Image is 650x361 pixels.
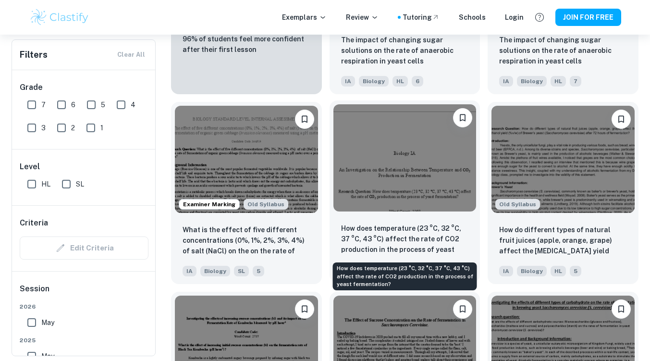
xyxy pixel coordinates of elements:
[495,199,540,210] div: Starting from the May 2025 session, the Biology IA requirements have changed. It's OK to refer to...
[244,199,288,210] div: Starting from the May 2025 session, the Biology IA requirements have changed. It's OK to refer to...
[555,9,621,26] button: JOIN FOR FREE
[453,299,472,319] button: Please log in to bookmark exemplars
[551,266,566,276] span: HL
[517,76,547,87] span: Biology
[200,266,230,276] span: Biology
[453,108,472,127] button: Please log in to bookmark exemplars
[20,302,148,311] span: 2026
[20,217,48,229] h6: Criteria
[346,12,379,23] p: Review
[341,76,355,87] span: IA
[570,266,581,276] span: 5
[359,76,389,87] span: Biology
[488,102,638,284] a: Starting from the May 2025 session, the Biology IA requirements have changed. It's OK to refer to...
[392,76,408,87] span: HL
[491,106,635,213] img: Biology IA example thumbnail: How do different types of natural fruit
[41,123,46,133] span: 3
[20,48,48,62] h6: Filters
[333,262,477,290] div: How does temperature (23 °C, 32 °C, 37 °C, 43 °C) affect the rate of CO2 production in the proces...
[459,12,486,23] a: Schools
[531,9,548,25] button: Help and Feedback
[282,12,327,23] p: Exemplars
[499,76,513,87] span: IA
[412,76,423,87] span: 6
[183,224,310,257] p: What is the effect of five different concentrations (0%, 1%, 2%, 3%, 4%) of salt (NaCl) on the on...
[76,179,84,189] span: SL
[330,102,480,284] a: Please log in to bookmark exemplarsHow does temperature (23 °C, 32 °C, 37 °C, 43 °C) affect the r...
[333,104,477,212] img: Biology IA example thumbnail: How does temperature (23 °C, 32 °C, 37 °
[499,35,627,66] p: The impact of changing sugar solutions on the rate of anaerobic respiration in yeast cells
[131,100,135,110] span: 4
[570,76,581,87] span: 7
[171,102,322,284] a: Examiner MarkingStarting from the May 2025 session, the Biology IA requirements have changed. It'...
[101,100,105,110] span: 5
[20,283,148,302] h6: Session
[175,106,318,213] img: Biology IA example thumbnail: What is the effect of five different con
[403,12,440,23] a: Tutoring
[71,123,75,133] span: 2
[20,82,148,93] h6: Grade
[20,161,148,173] h6: Level
[41,317,54,328] span: May
[495,199,540,210] span: Old Syllabus
[179,200,239,209] span: Examiner Marking
[341,223,469,256] p: How does temperature (23 °C, 32 °C, 37 °C, 43 °C) affect the rate of CO2 production in the proces...
[20,237,148,260] div: Criteria filters are unavailable when searching by topic
[341,35,469,66] p: The impact of changing sugar solutions on the rate of anaerobic respiration in yeast cells
[71,100,75,110] span: 6
[295,110,314,129] button: Please log in to bookmark exemplars
[183,34,310,55] p: 96% of students feel more confident after their first lesson
[100,123,103,133] span: 1
[505,12,524,23] a: Login
[253,266,264,276] span: 5
[499,266,513,276] span: IA
[612,299,631,319] button: Please log in to bookmark exemplars
[20,336,148,345] span: 2025
[295,299,314,319] button: Please log in to bookmark exemplars
[41,100,46,110] span: 7
[234,266,249,276] span: SL
[499,224,627,257] p: How do different types of natural fruit juices (apple, orange, grape) affect the ethanol yield (%...
[244,199,288,210] span: Old Syllabus
[41,179,50,189] span: HL
[612,110,631,129] button: Please log in to bookmark exemplars
[183,266,196,276] span: IA
[517,266,547,276] span: Biology
[551,76,566,87] span: HL
[29,8,90,27] img: Clastify logo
